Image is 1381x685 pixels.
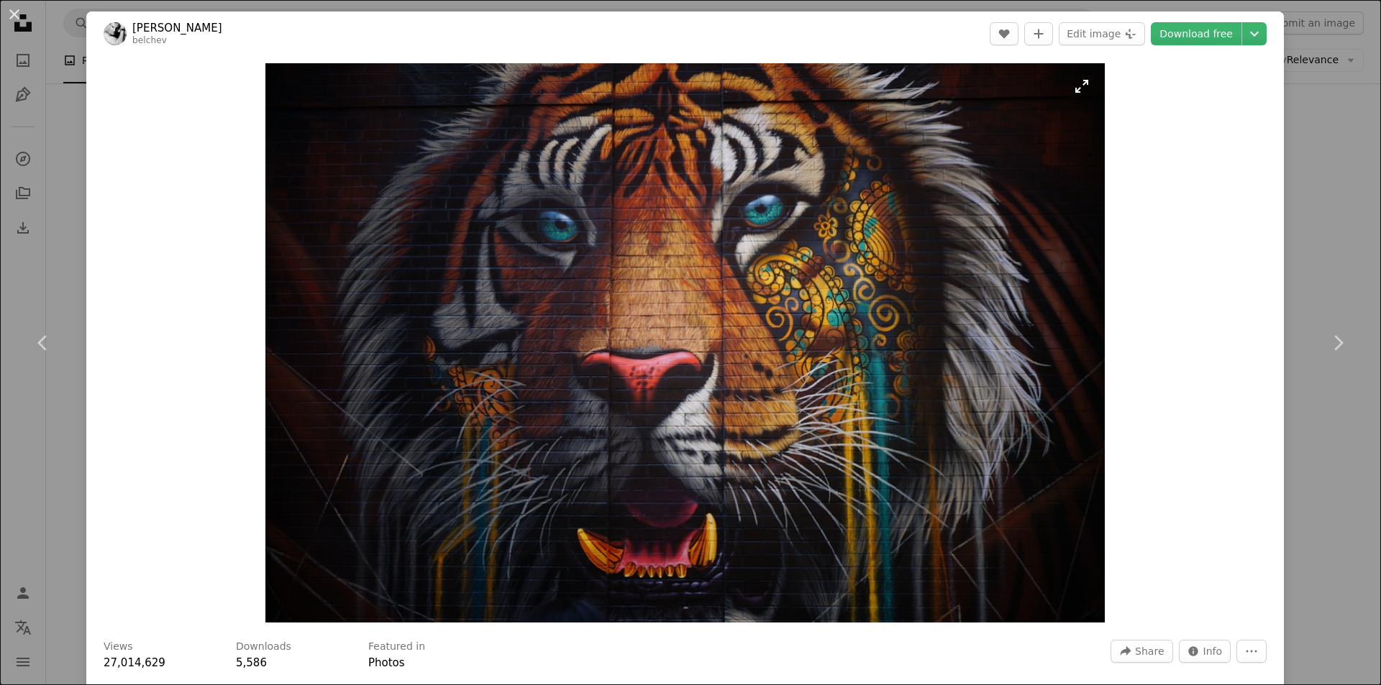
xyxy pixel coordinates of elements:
span: Info [1203,640,1223,662]
img: Go to Dimitar Belchev's profile [104,22,127,45]
button: Edit image [1059,22,1145,45]
span: 5,586 [236,656,267,669]
button: Add to Collection [1024,22,1053,45]
button: Choose download size [1242,22,1267,45]
button: Like [990,22,1018,45]
span: 27,014,629 [104,656,165,669]
button: Zoom in on this image [265,63,1105,622]
button: More Actions [1236,640,1267,663]
h3: Downloads [236,640,291,654]
h3: Views [104,640,133,654]
a: [PERSON_NAME] [132,21,222,35]
img: tiger street painting [265,63,1105,622]
button: Share this image [1111,640,1172,663]
a: Download free [1151,22,1241,45]
a: Photos [368,656,405,669]
span: Share [1135,640,1164,662]
a: belchev [132,35,167,45]
a: Next [1295,274,1381,412]
h3: Featured in [368,640,425,654]
button: Stats about this image [1179,640,1231,663]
